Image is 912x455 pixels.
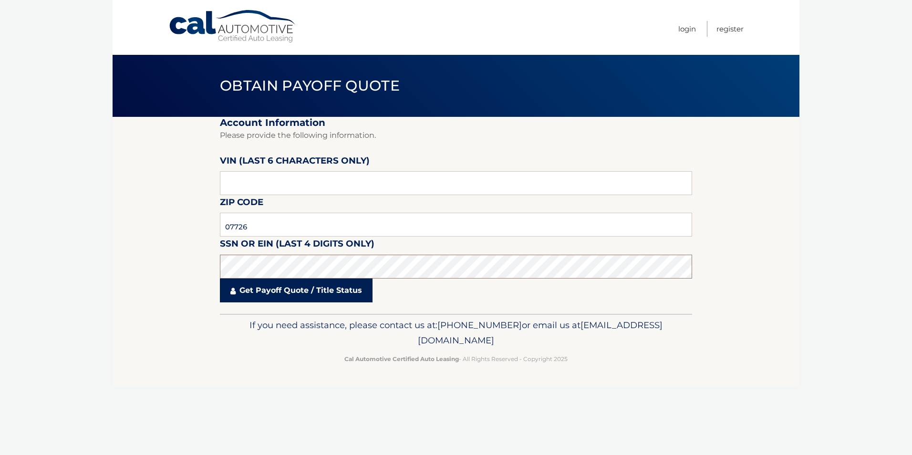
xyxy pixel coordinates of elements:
a: Register [716,21,744,37]
span: [PHONE_NUMBER] [437,320,522,331]
h2: Account Information [220,117,692,129]
label: SSN or EIN (last 4 digits only) [220,237,374,254]
strong: Cal Automotive Certified Auto Leasing [344,355,459,362]
p: Please provide the following information. [220,129,692,142]
label: Zip Code [220,195,263,213]
a: Cal Automotive [168,10,297,43]
p: If you need assistance, please contact us at: or email us at [226,318,686,348]
a: Login [678,21,696,37]
span: Obtain Payoff Quote [220,77,400,94]
a: Get Payoff Quote / Title Status [220,279,373,302]
label: VIN (last 6 characters only) [220,154,370,171]
p: - All Rights Reserved - Copyright 2025 [226,354,686,364]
